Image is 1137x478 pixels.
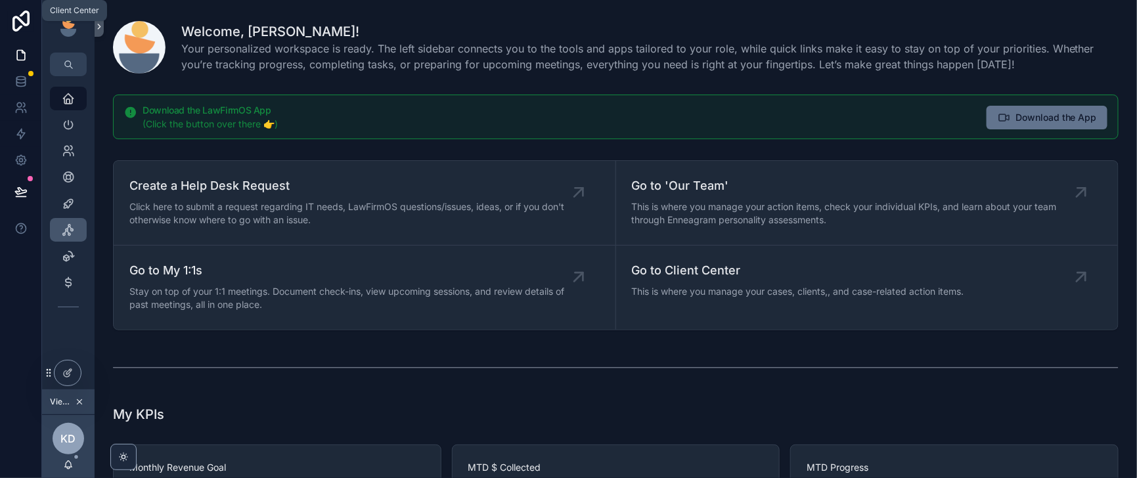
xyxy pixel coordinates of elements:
[181,22,1119,41] h1: Welcome, [PERSON_NAME]!
[61,431,76,446] span: KD
[58,16,79,37] img: App logo
[987,106,1107,129] button: Download the App
[113,405,164,424] h1: My KPIs
[632,261,964,280] span: Go to Client Center
[129,200,579,227] span: Click here to submit a request regarding IT needs, LawFirmOS questions/issues, ideas, or if you d...
[114,161,616,246] a: Create a Help Desk RequestClick here to submit a request regarding IT needs, LawFirmOS questions/...
[807,461,1102,474] span: MTD Progress
[50,5,99,16] div: Client Center
[632,200,1082,227] span: This is where you manage your action items, check your individual KPIs, and learn about your team...
[1015,111,1097,124] span: Download the App
[129,461,425,474] span: Monthly Revenue Goal
[50,397,72,407] span: Viewing as [PERSON_NAME]
[143,118,278,129] span: (Click the button over there 👉)
[143,118,976,131] div: (Click the button over there 👉)
[632,177,1082,195] span: Go to 'Our Team'
[616,246,1119,330] a: Go to Client CenterThis is where you manage your cases, clients,, and case-related action items.
[114,246,616,330] a: Go to My 1:1sStay on top of your 1:1 meetings. Document check-ins, view upcoming sessions, and re...
[468,461,764,474] span: MTD $ Collected
[181,41,1119,72] span: Your personalized workspace is ready. The left sidebar connects you to the tools and apps tailore...
[129,177,579,195] span: Create a Help Desk Request
[129,285,579,311] span: Stay on top of your 1:1 meetings. Document check-ins, view upcoming sessions, and review details ...
[616,161,1119,246] a: Go to 'Our Team'This is where you manage your action items, check your individual KPIs, and learn...
[129,261,579,280] span: Go to My 1:1s
[632,285,964,298] span: This is where you manage your cases, clients,, and case-related action items.
[143,106,976,115] h5: Download the LawFirmOS App
[42,76,95,337] div: scrollable content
